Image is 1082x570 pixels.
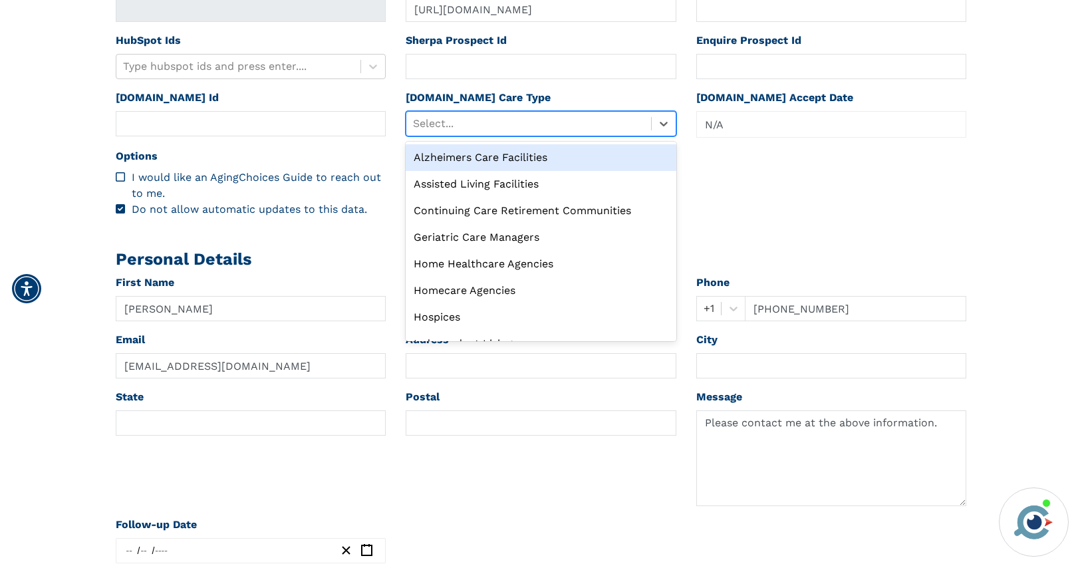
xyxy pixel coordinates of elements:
[132,170,386,202] div: I would like an AgingChoices Guide to reach out to me.
[152,545,154,557] span: /
[140,541,152,559] input: --
[116,275,174,291] label: First Name
[132,202,386,217] div: Do not allow automatic updates to this data.
[406,224,676,251] div: Geriatric Care Managers
[696,275,730,291] label: Phone
[406,90,551,106] label: [DOMAIN_NAME] Care Type
[819,298,1069,480] iframe: iframe
[406,277,676,304] div: Homecare Agencies
[1011,499,1056,545] img: avatar
[116,33,181,49] label: HubSpot Ids
[696,410,967,506] textarea: Please contact me at the above information.
[116,389,144,405] label: State
[154,541,178,559] input: ----
[116,148,158,164] label: Options
[696,33,801,49] label: Enquire Prospect Id
[406,389,440,405] label: Postal
[406,198,676,224] div: Continuing Care Retirement Communities
[116,332,145,348] label: Email
[696,332,718,348] label: City
[116,170,386,202] div: I would like an AgingChoices Guide to reach out to me.
[138,545,140,557] span: /
[406,171,676,198] div: Assisted Living Facilities
[696,111,967,138] div: Popover trigger
[116,249,967,269] h2: Personal Details
[696,389,742,405] label: Message
[12,274,41,303] div: Accessibility Menu
[406,33,507,49] label: Sherpa Prospect Id
[116,517,197,533] label: Follow-up Date
[406,251,676,277] div: Home Healthcare Agencies
[406,144,676,171] div: Alzheimers Care Facilities
[116,90,219,106] label: [DOMAIN_NAME] Id
[406,304,676,331] div: Hospices
[696,90,853,106] label: [DOMAIN_NAME] Accept Date
[116,202,386,217] div: Do not allow automatic updates to this data.
[126,541,138,559] input: --
[406,331,676,357] div: Independent Living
